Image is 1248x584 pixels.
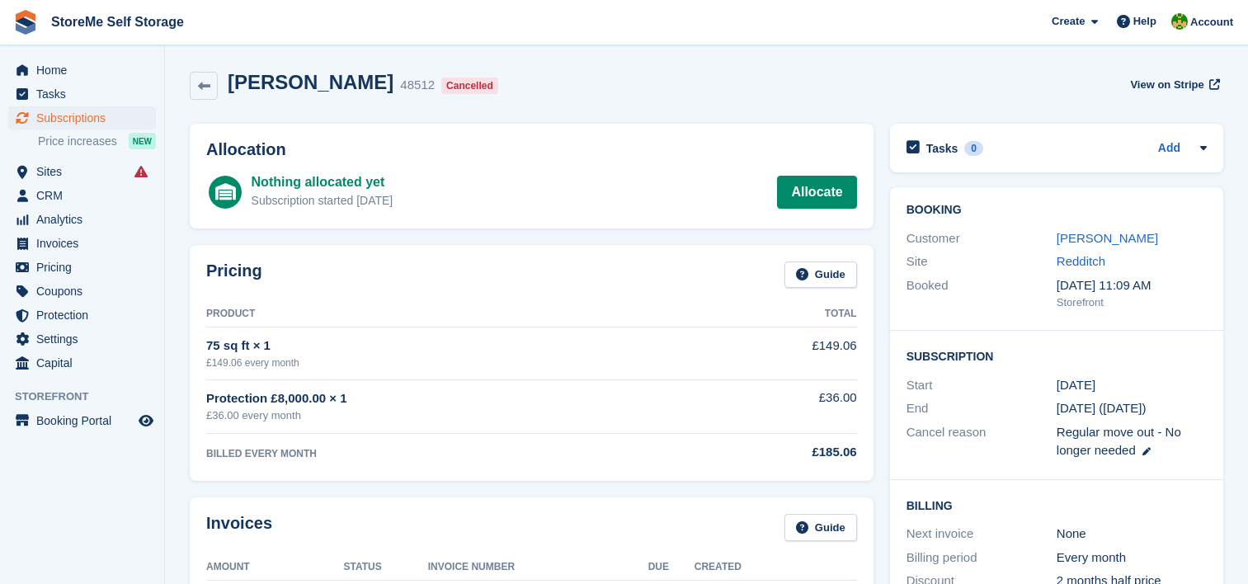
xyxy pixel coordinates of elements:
span: Account [1190,14,1233,31]
a: Allocate [777,176,856,209]
a: menu [8,304,156,327]
div: Start [907,376,1057,395]
div: Cancelled [441,78,498,94]
a: menu [8,409,156,432]
h2: Pricing [206,261,262,289]
th: Total [699,301,856,327]
div: Cancel reason [907,423,1057,460]
div: Protection £8,000.00 × 1 [206,389,699,408]
td: £149.06 [699,327,856,379]
div: £36.00 every month [206,407,699,424]
div: Subscription started [DATE] [252,192,393,210]
span: Regular move out - No longer needed [1057,425,1181,458]
span: Settings [36,327,135,351]
span: Tasks [36,82,135,106]
span: Storefront [15,389,164,405]
img: StorMe [1171,13,1188,30]
span: Booking Portal [36,409,135,432]
a: menu [8,208,156,231]
span: Analytics [36,208,135,231]
div: Booked [907,276,1057,311]
div: Customer [907,229,1057,248]
a: menu [8,256,156,279]
a: Guide [784,514,857,541]
h2: Invoices [206,514,272,541]
span: CRM [36,184,135,207]
a: menu [8,59,156,82]
span: Coupons [36,280,135,303]
span: Sites [36,160,135,183]
div: BILLED EVERY MONTH [206,446,699,461]
th: Status [344,554,428,581]
span: Home [36,59,135,82]
div: [DATE] 11:09 AM [1057,276,1207,295]
img: stora-icon-8386f47178a22dfd0bd8f6a31ec36ba5ce8667c1dd55bd0f319d3a0aa187defe.svg [13,10,38,35]
span: Create [1052,13,1085,30]
td: £36.00 [699,379,856,433]
div: £185.06 [699,443,856,462]
div: None [1057,525,1207,544]
th: Due [648,554,695,581]
a: Guide [784,261,857,289]
span: Help [1133,13,1156,30]
th: Amount [206,554,344,581]
time: 2024-08-17 00:00:00 UTC [1057,376,1095,395]
a: Preview store [136,411,156,431]
div: Every month [1057,549,1207,568]
div: NEW [129,133,156,149]
h2: [PERSON_NAME] [228,71,393,93]
th: Invoice Number [428,554,648,581]
a: menu [8,280,156,303]
a: menu [8,82,156,106]
div: Nothing allocated yet [252,172,393,192]
span: Protection [36,304,135,327]
span: Price increases [38,134,117,149]
th: Created [695,554,857,581]
div: End [907,399,1057,418]
a: menu [8,106,156,130]
span: Pricing [36,256,135,279]
h2: Subscription [907,347,1207,364]
span: View on Stripe [1130,77,1203,93]
div: 0 [964,141,983,156]
th: Product [206,301,699,327]
div: Storefront [1057,294,1207,311]
div: Site [907,252,1057,271]
a: [PERSON_NAME] [1057,231,1158,245]
div: 75 sq ft × 1 [206,337,699,356]
a: menu [8,327,156,351]
a: menu [8,351,156,374]
span: [DATE] ([DATE]) [1057,401,1147,415]
i: Smart entry sync failures have occurred [134,165,148,178]
a: Add [1158,139,1180,158]
h2: Booking [907,204,1207,217]
div: £149.06 every month [206,356,699,370]
a: Redditch [1057,254,1105,268]
span: Invoices [36,232,135,255]
span: Subscriptions [36,106,135,130]
a: menu [8,160,156,183]
a: Price increases NEW [38,132,156,150]
h2: Tasks [926,141,958,156]
h2: Billing [907,497,1207,513]
h2: Allocation [206,140,857,159]
span: Capital [36,351,135,374]
a: menu [8,232,156,255]
div: 48512 [400,76,435,95]
div: Billing period [907,549,1057,568]
div: Next invoice [907,525,1057,544]
a: View on Stripe [1123,71,1223,98]
a: StoreMe Self Storage [45,8,191,35]
a: menu [8,184,156,207]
